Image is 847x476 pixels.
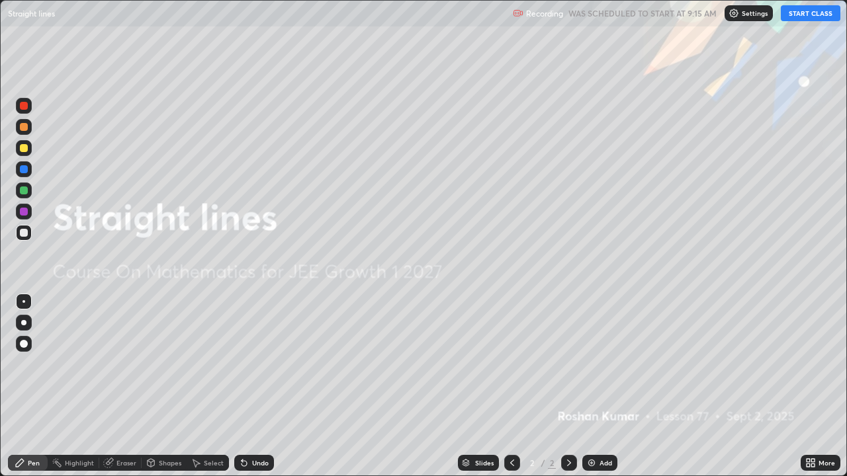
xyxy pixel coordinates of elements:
[204,459,224,466] div: Select
[513,8,523,19] img: recording.375f2c34.svg
[586,457,597,468] img: add-slide-button
[729,8,739,19] img: class-settings-icons
[568,7,717,19] h5: WAS SCHEDULED TO START AT 9:15 AM
[781,5,840,21] button: START CLASS
[525,459,539,467] div: 2
[548,457,556,469] div: 2
[252,459,269,466] div: Undo
[600,459,612,466] div: Add
[28,459,40,466] div: Pen
[475,459,494,466] div: Slides
[541,459,545,467] div: /
[742,10,768,17] p: Settings
[116,459,136,466] div: Eraser
[819,459,835,466] div: More
[159,459,181,466] div: Shapes
[8,8,55,19] p: Straight lines
[526,9,563,19] p: Recording
[65,459,94,466] div: Highlight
